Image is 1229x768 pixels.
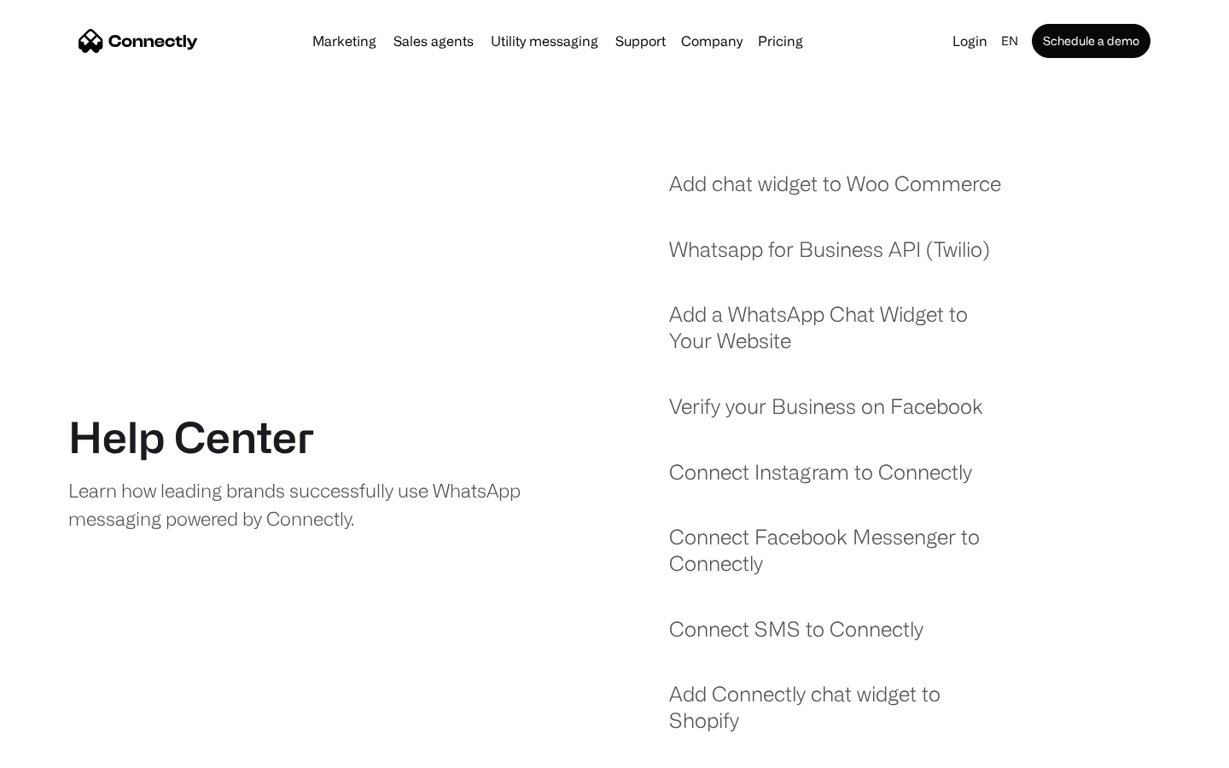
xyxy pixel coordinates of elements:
a: Add chat widget to Woo Commerce [669,171,1001,214]
a: Add a WhatsApp Chat Widget to Your Website [669,301,1013,370]
a: Schedule a demo [1032,24,1150,58]
a: Verify your Business on Facebook [669,393,983,437]
a: Connect Instagram to Connectly [669,459,972,503]
a: Utility messaging [484,34,605,48]
div: en [1001,29,1018,53]
h1: Help Center [68,411,314,463]
aside: Language selected: English [17,736,102,762]
div: Learn how leading brands successfully use WhatsApp messaging powered by Connectly. [68,476,535,532]
a: Pricing [751,34,810,48]
a: Marketing [306,34,383,48]
ul: Language list [34,738,102,762]
a: Connect Facebook Messenger to Connectly [669,524,1013,593]
div: Company [681,29,743,53]
a: Whatsapp for Business API (Twilio) [669,236,990,280]
a: Support [609,34,673,48]
a: Add Connectly chat widget to Shopify [669,681,1013,750]
a: Connect SMS to Connectly [669,616,923,660]
a: Sales agents [387,34,481,48]
a: Login [946,29,994,53]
